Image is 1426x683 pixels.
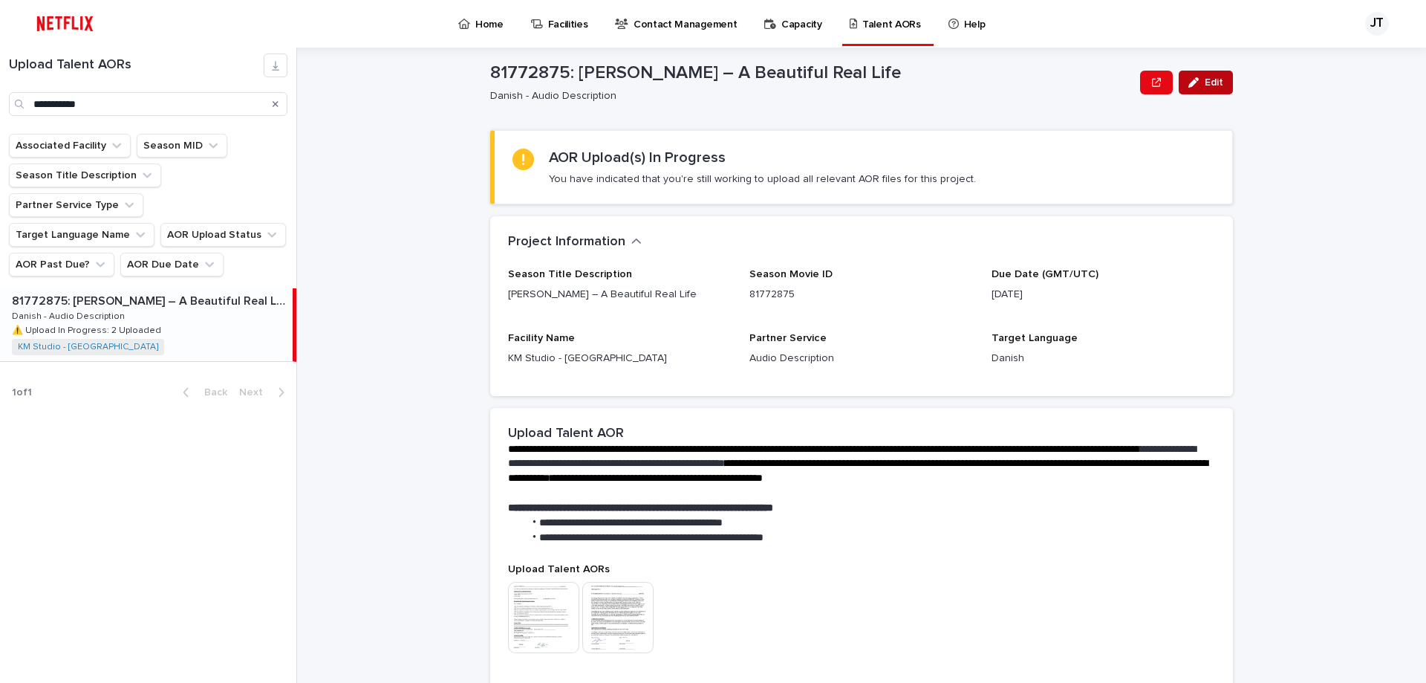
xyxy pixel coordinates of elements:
p: Audio Description [749,351,973,366]
button: AOR Past Due? [9,253,114,276]
span: Edit [1205,77,1223,88]
a: KM Studio - [GEOGRAPHIC_DATA] [18,342,158,352]
input: Search [9,92,287,116]
h2: Upload Talent AOR [508,426,624,442]
p: [PERSON_NAME] – A Beautiful Real Life [508,287,732,302]
span: Season Movie ID [749,269,833,279]
p: 81772875 [749,287,973,302]
img: ifQbXi3ZQGMSEF7WDB7W [30,9,100,39]
h2: Project Information [508,234,625,250]
button: Season MID [137,134,227,158]
button: Back [171,386,233,399]
div: JT [1365,12,1389,36]
p: 81772875: [PERSON_NAME] – A Beautiful Real Life [490,62,1134,84]
span: Facility Name [508,333,575,343]
button: Project Information [508,234,642,250]
button: Partner Service Type [9,193,143,217]
p: KM Studio - [GEOGRAPHIC_DATA] [508,351,732,366]
span: Due Date (GMT/UTC) [992,269,1098,279]
p: Danish - Audio Description [12,308,128,322]
p: Danish - Audio Description [490,90,1128,103]
span: Next [239,387,272,398]
button: Associated Facility [9,134,131,158]
h1: Upload Talent AORs [9,57,264,74]
button: Edit [1179,71,1233,94]
p: 81772875: [PERSON_NAME] – A Beautiful Real Life [12,291,290,308]
span: Back [195,387,227,398]
button: Season Title Description [9,164,161,187]
p: You have indicated that you're still working to upload all relevant AOR files for this project. [549,172,976,186]
span: Target Language [992,333,1078,343]
button: Target Language Name [9,223,154,247]
span: Partner Service [749,333,827,343]
button: AOR Due Date [120,253,224,276]
button: Next [233,386,296,399]
p: [DATE] [992,287,1215,302]
h2: AOR Upload(s) In Progress [549,149,726,166]
span: Season Title Description [508,269,632,279]
p: Danish [992,351,1215,366]
p: ⚠️ Upload In Progress: 2 Uploaded [12,323,164,336]
span: Upload Talent AORs [508,564,610,574]
button: AOR Upload Status [160,223,286,247]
